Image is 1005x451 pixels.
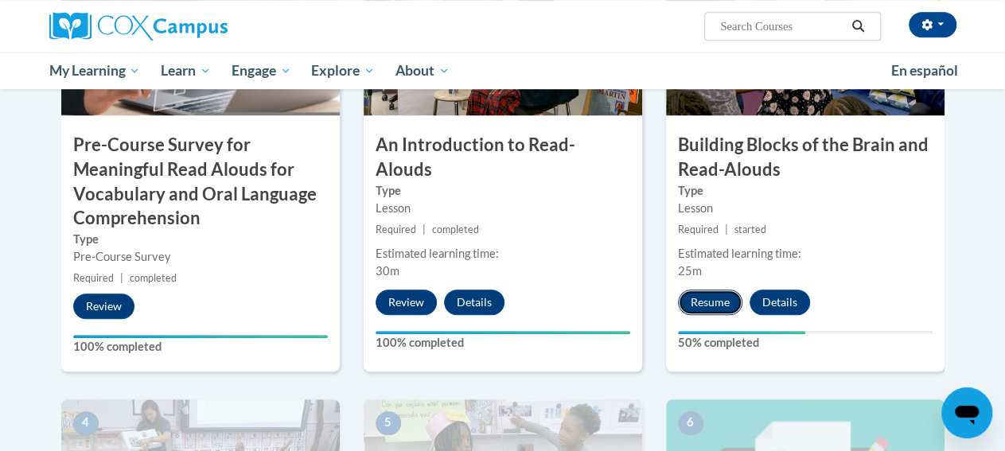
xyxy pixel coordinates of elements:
[909,12,956,37] button: Account Settings
[49,61,140,80] span: My Learning
[678,200,933,217] div: Lesson
[73,411,99,435] span: 4
[725,224,728,235] span: |
[678,411,703,435] span: 6
[678,264,702,278] span: 25m
[150,52,221,89] a: Learn
[376,331,630,334] div: Your progress
[221,52,302,89] a: Engage
[376,411,401,435] span: 5
[734,224,766,235] span: started
[846,17,870,36] button: Search
[678,182,933,200] label: Type
[232,61,291,80] span: Engage
[130,272,177,284] span: completed
[364,133,642,182] h3: An Introduction to Read-Alouds
[376,290,437,315] button: Review
[719,17,846,36] input: Search Courses
[37,52,968,89] div: Main menu
[73,335,328,338] div: Your progress
[311,61,375,80] span: Explore
[376,200,630,217] div: Lesson
[73,231,328,248] label: Type
[678,331,805,334] div: Your progress
[73,248,328,266] div: Pre-Course Survey
[941,387,992,438] iframe: Button to launch messaging window
[39,52,151,89] a: My Learning
[73,272,114,284] span: Required
[678,245,933,262] div: Estimated learning time:
[49,12,336,41] a: Cox Campus
[444,290,504,315] button: Details
[49,12,228,41] img: Cox Campus
[61,133,340,231] h3: Pre-Course Survey for Meaningful Read Alouds for Vocabulary and Oral Language Comprehension
[376,182,630,200] label: Type
[750,290,810,315] button: Details
[881,54,968,87] a: En español
[73,294,134,319] button: Review
[678,224,719,235] span: Required
[891,62,958,79] span: En español
[161,61,211,80] span: Learn
[120,272,123,284] span: |
[423,224,426,235] span: |
[432,224,479,235] span: completed
[376,334,630,352] label: 100% completed
[666,133,945,182] h3: Building Blocks of the Brain and Read-Alouds
[73,338,328,356] label: 100% completed
[376,224,416,235] span: Required
[385,52,460,89] a: About
[678,290,742,315] button: Resume
[301,52,385,89] a: Explore
[376,264,399,278] span: 30m
[678,334,933,352] label: 50% completed
[376,245,630,262] div: Estimated learning time:
[395,61,450,80] span: About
